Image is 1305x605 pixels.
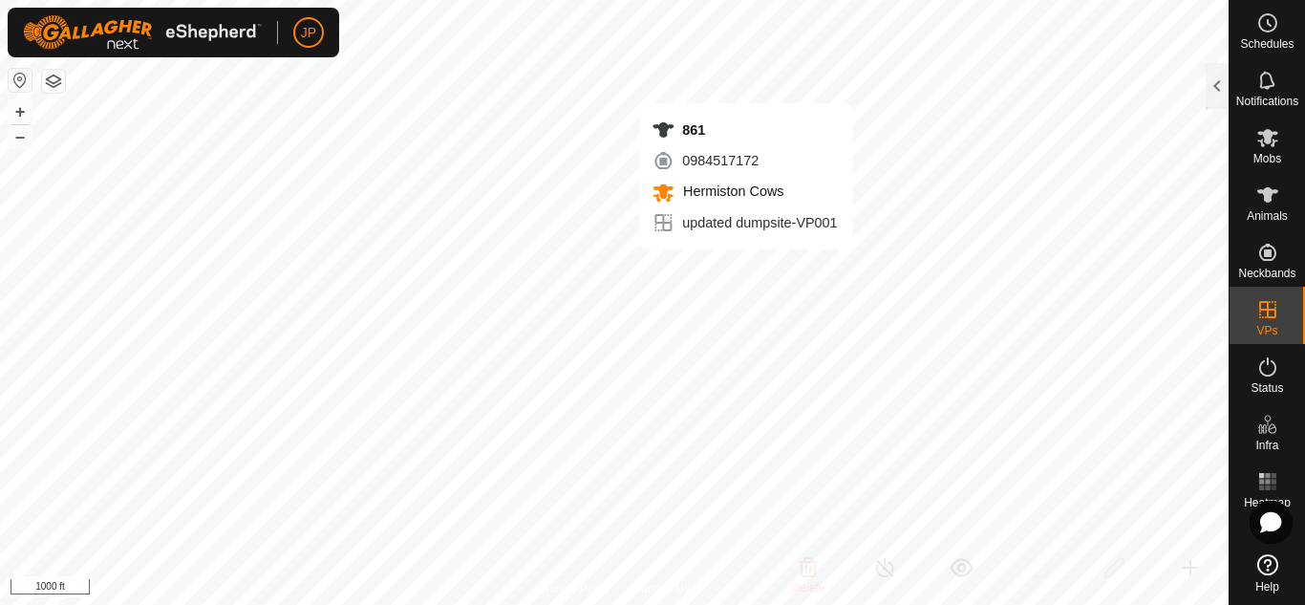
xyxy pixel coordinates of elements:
span: Hermiston Cows [678,184,783,199]
span: Animals [1247,210,1288,222]
span: Schedules [1240,38,1294,50]
button: – [9,125,32,148]
button: Map Layers [42,70,65,93]
span: JP [301,23,316,43]
button: + [9,100,32,123]
div: 0984517172 [652,149,837,172]
div: 861 [652,119,837,141]
div: updated dumpsite-VP001 [652,211,837,234]
span: Mobs [1253,153,1281,164]
span: Help [1255,581,1279,593]
span: Notifications [1236,96,1298,107]
a: Contact Us [633,580,690,597]
a: Privacy Policy [539,580,610,597]
span: VPs [1256,325,1277,336]
button: Reset Map [9,69,32,92]
span: Heatmap [1244,497,1291,508]
img: Gallagher Logo [23,15,262,50]
span: Infra [1255,440,1278,451]
span: Neckbands [1238,268,1295,279]
a: Help [1230,547,1305,600]
span: Status [1251,382,1283,394]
